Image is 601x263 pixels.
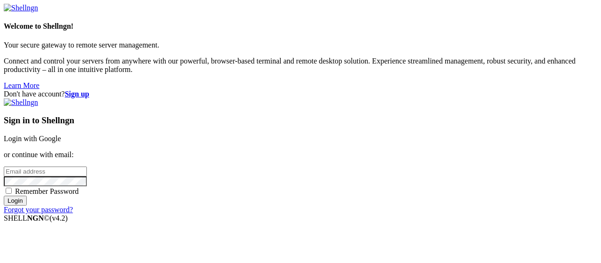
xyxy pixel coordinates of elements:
[15,187,79,195] span: Remember Password
[4,22,597,31] h4: Welcome to Shellngn!
[4,151,597,159] p: or continue with email:
[4,206,73,214] a: Forgot your password?
[4,98,38,107] img: Shellngn
[4,167,87,176] input: Email address
[27,214,44,222] b: NGN
[4,41,597,49] p: Your secure gateway to remote server management.
[50,214,68,222] span: 4.2.0
[4,90,597,98] div: Don't have account?
[4,214,68,222] span: SHELL ©
[4,196,27,206] input: Login
[4,4,38,12] img: Shellngn
[4,81,39,89] a: Learn More
[6,188,12,194] input: Remember Password
[4,135,61,143] a: Login with Google
[65,90,89,98] a: Sign up
[4,115,597,126] h3: Sign in to Shellngn
[4,57,597,74] p: Connect and control your servers from anywhere with our powerful, browser-based terminal and remo...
